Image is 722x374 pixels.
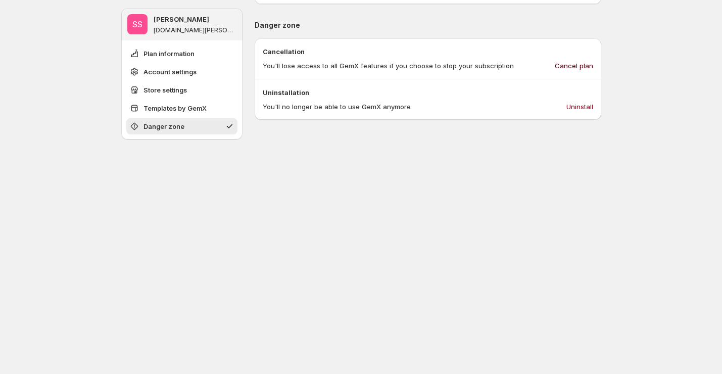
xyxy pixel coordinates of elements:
span: Store settings [143,85,187,95]
p: [PERSON_NAME] [154,14,209,24]
span: Danger zone [143,121,184,131]
p: Danger zone [255,20,601,30]
p: You'll lose access to all GemX features if you choose to stop your subscription [263,61,514,71]
span: Cancel plan [555,61,593,71]
button: Templates by GemX [126,100,237,116]
button: Account settings [126,64,237,80]
text: SS [132,19,142,29]
p: Uninstallation [263,87,593,98]
button: Plan information [126,45,237,62]
p: Cancellation [263,46,593,57]
button: Store settings [126,82,237,98]
p: You'll no longer be able to use GemX anymore [263,102,411,112]
button: Danger zone [126,118,237,134]
button: Uninstall [560,99,599,115]
span: Uninstall [566,102,593,112]
button: Cancel plan [549,58,599,74]
span: Plan information [143,49,195,59]
span: Templates by GemX [143,103,207,113]
span: Account settings [143,67,197,77]
span: Sandy Sandy [127,14,148,34]
p: [DOMAIN_NAME][PERSON_NAME] [154,26,236,34]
